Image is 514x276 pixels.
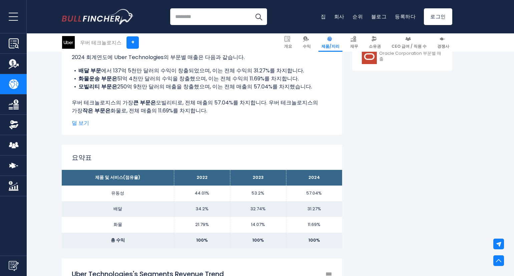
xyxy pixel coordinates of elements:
font: 큰 부문은 [133,99,156,106]
font: 32.74% [250,206,266,212]
font: 11.69% [308,221,320,228]
a: CEO 급여 / 직원 수 [389,33,430,52]
img: 소유권 [9,120,19,130]
font: Oracle Corporation 부문별 매출 [379,50,441,62]
a: 소유권 [366,33,384,52]
font: 화물로, 전체 매출의 11.69%를 차지합니다. [110,107,207,114]
img: 우버 로고 [62,36,75,49]
a: 로그인 [424,8,452,25]
a: + [126,36,139,49]
font: 제품/지리 [321,43,339,49]
font: 44.01% [195,190,209,196]
font: 수익 [303,43,311,49]
font: 100% [252,237,264,243]
font: 덜 보기 [72,119,89,127]
font: 250억 9천만 달러의 매출을 창출했으며, 이는 전체 매출의 57.04%를 차지했습니다. [117,83,312,90]
font: 소유권 [369,43,381,49]
font: 51억 4천만 달러의 수익을 창출했으며, 이는 전체 수익의 11.69%를 차지합니다. [117,75,299,82]
a: 개요 [281,33,295,52]
img: ORCL 로고 [361,49,377,64]
font: 31.27% [307,206,321,212]
font: 2022 [197,174,208,181]
font: 요약표 [72,153,92,162]
font: 57.04% [306,190,322,196]
a: 제품/지리 [318,33,342,52]
font: 모빌리티로, 전체 매출의 57.04%를 차지합니다. 우버 테크놀로지스의 [156,99,318,106]
font: 53.2% [252,190,264,196]
font: 화물 [113,221,122,228]
a: 순위 [352,13,363,20]
a: 등록하다 [395,13,416,20]
font: 100% [196,237,208,243]
font: 14.07% [251,221,265,228]
font: 총 수익 [111,237,125,243]
a: 회사 [334,13,345,20]
font: 2024 회계연도에 Uber Technologies의 부문별 매출은 다음과 같습니다. [72,53,245,61]
font: 가장 [72,107,82,114]
font: 경쟁사 [437,43,449,49]
font: 배달 부문 [78,67,101,74]
font: 제품 및 서비스(점유율) [95,174,140,181]
font: 21.79% [195,221,209,228]
a: 집 [321,13,326,20]
font: CEO 급여 / 직원 수 [392,43,427,49]
a: 수익 [300,33,314,52]
font: + [131,38,135,46]
font: 2023 [253,174,264,181]
font: 2024 [308,174,320,181]
font: 재무 [350,43,358,49]
font: 개요 [284,43,292,49]
font: 우버 테크놀로지스의 가장 [72,99,133,106]
font: 작은 부문은 [82,107,110,114]
font: 에서 137억 5천만 달러의 수익이 창출되었으며, 이는 전체 수익의 31.27%를 차지합니다. [101,67,304,74]
font: 34.2% [196,206,209,212]
font: 화물운송 부문은 [78,75,117,82]
a: 재무 [347,33,361,52]
font: 배달 [113,206,122,212]
button: 찾다 [250,8,267,25]
a: Oracle Corporation 부문별 매출 [357,47,447,66]
font: 100% [308,237,320,243]
img: 불핀처 로고 [62,9,134,24]
font: 모빌리티 부문은 [78,83,117,90]
font: 로그인 [430,13,446,20]
a: 홈페이지로 이동 [62,9,134,24]
a: 블로그 [371,13,387,20]
font: 유동성 [111,190,124,196]
a: 경쟁사 [434,33,452,52]
font: 우버 테크놀로지스 [80,39,121,46]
